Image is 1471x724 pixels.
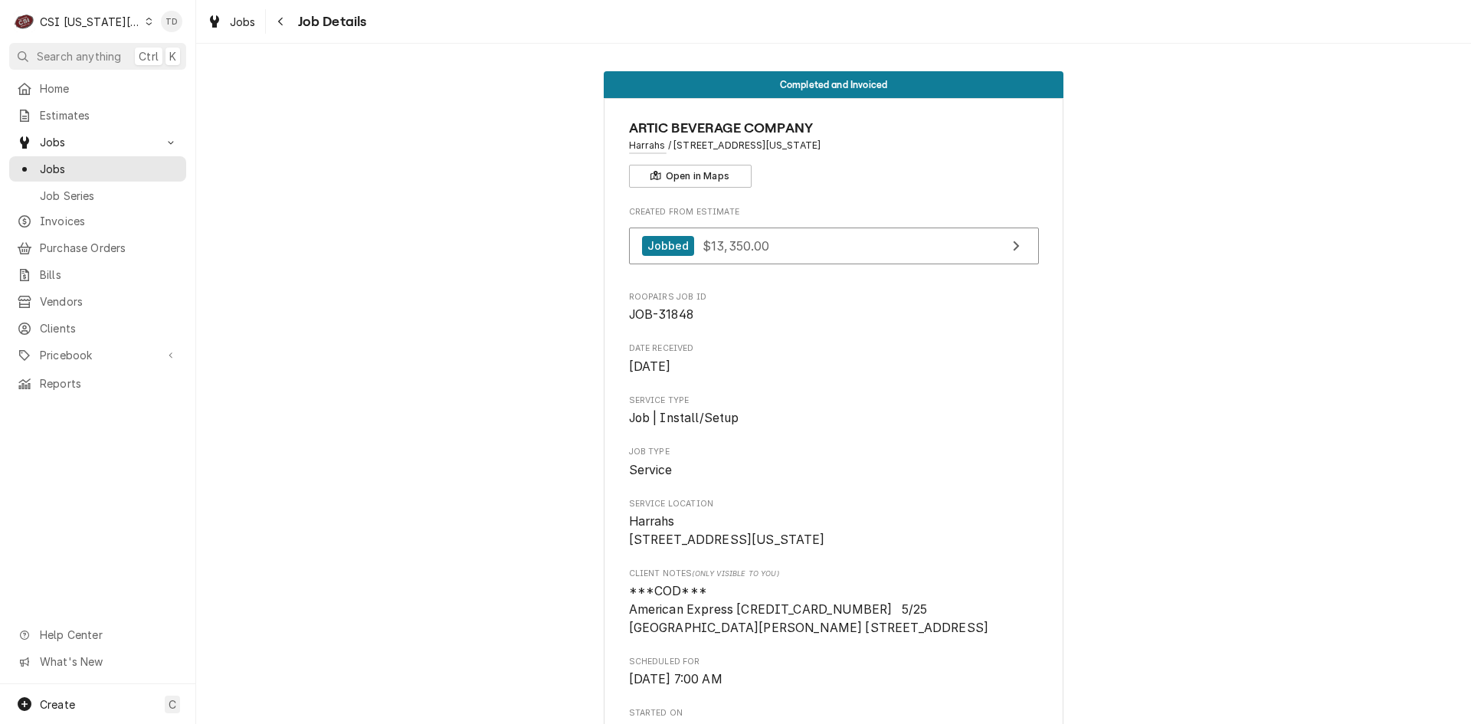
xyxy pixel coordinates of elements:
[629,656,1039,668] span: Scheduled For
[629,206,1039,272] div: Created From Estimate
[629,568,1039,580] span: Client Notes
[629,358,1039,376] span: Date Received
[9,342,186,368] a: Go to Pricebook
[629,395,1039,428] div: Service Type
[629,582,1039,637] span: [object Object]
[629,359,671,374] span: [DATE]
[40,320,179,336] span: Clients
[629,342,1039,375] div: Date Received
[40,375,179,391] span: Reports
[604,71,1063,98] div: Status
[139,48,159,64] span: Ctrl
[629,498,1039,510] span: Service Location
[629,568,1039,637] div: [object Object]
[703,238,770,253] span: $13,350.00
[692,569,778,578] span: (Only Visible to You)
[269,9,293,34] button: Navigate back
[629,291,1039,303] span: Roopairs Job ID
[9,156,186,182] a: Jobs
[629,206,1039,218] span: Created From Estimate
[40,293,179,310] span: Vendors
[40,267,179,283] span: Bills
[629,409,1039,428] span: Service Type
[9,43,186,70] button: Search anythingCtrlK
[14,11,35,32] div: C
[629,139,1039,152] span: Address
[629,118,1039,139] span: Name
[40,654,177,670] span: What's New
[642,236,695,257] div: Jobbed
[629,584,989,634] span: ***COD*** American Express [CREDIT_CARD_NUMBER] 5/25 [GEOGRAPHIC_DATA][PERSON_NAME] [STREET_ADDRESS]
[40,14,141,30] div: CSI [US_STATE][GEOGRAPHIC_DATA]
[780,80,888,90] span: Completed and Invoiced
[629,672,722,686] span: [DATE] 7:00 AM
[629,291,1039,324] div: Roopairs Job ID
[629,707,1039,719] span: Started On
[629,165,752,188] button: Open in Maps
[293,11,367,32] span: Job Details
[629,513,1039,549] span: Service Location
[629,228,1039,265] a: View Estimate
[40,134,156,150] span: Jobs
[629,306,1039,324] span: Roopairs Job ID
[629,342,1039,355] span: Date Received
[9,208,186,234] a: Invoices
[161,11,182,32] div: Tim Devereux's Avatar
[37,48,121,64] span: Search anything
[161,11,182,32] div: TD
[629,670,1039,689] span: Scheduled For
[9,622,186,647] a: Go to Help Center
[14,11,35,32] div: CSI Kansas City's Avatar
[629,461,1039,480] span: Job Type
[9,235,186,260] a: Purchase Orders
[629,514,825,547] span: Harrahs [STREET_ADDRESS][US_STATE]
[629,498,1039,549] div: Service Location
[9,129,186,155] a: Go to Jobs
[40,107,179,123] span: Estimates
[9,649,186,674] a: Go to What's New
[169,48,176,64] span: K
[9,183,186,208] a: Job Series
[629,307,693,322] span: JOB-31848
[629,411,739,425] span: Job | Install/Setup
[629,463,673,477] span: Service
[40,161,179,177] span: Jobs
[629,446,1039,458] span: Job Type
[9,316,186,341] a: Clients
[9,289,186,314] a: Vendors
[40,213,179,229] span: Invoices
[9,262,186,287] a: Bills
[629,656,1039,689] div: Scheduled For
[629,118,1039,188] div: Client Information
[40,240,179,256] span: Purchase Orders
[629,446,1039,479] div: Job Type
[230,14,256,30] span: Jobs
[40,80,179,97] span: Home
[40,627,177,643] span: Help Center
[40,698,75,711] span: Create
[40,347,156,363] span: Pricebook
[9,371,186,396] a: Reports
[629,395,1039,407] span: Service Type
[9,103,186,128] a: Estimates
[169,696,176,713] span: C
[40,188,179,204] span: Job Series
[9,76,186,101] a: Home
[201,9,262,34] a: Jobs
